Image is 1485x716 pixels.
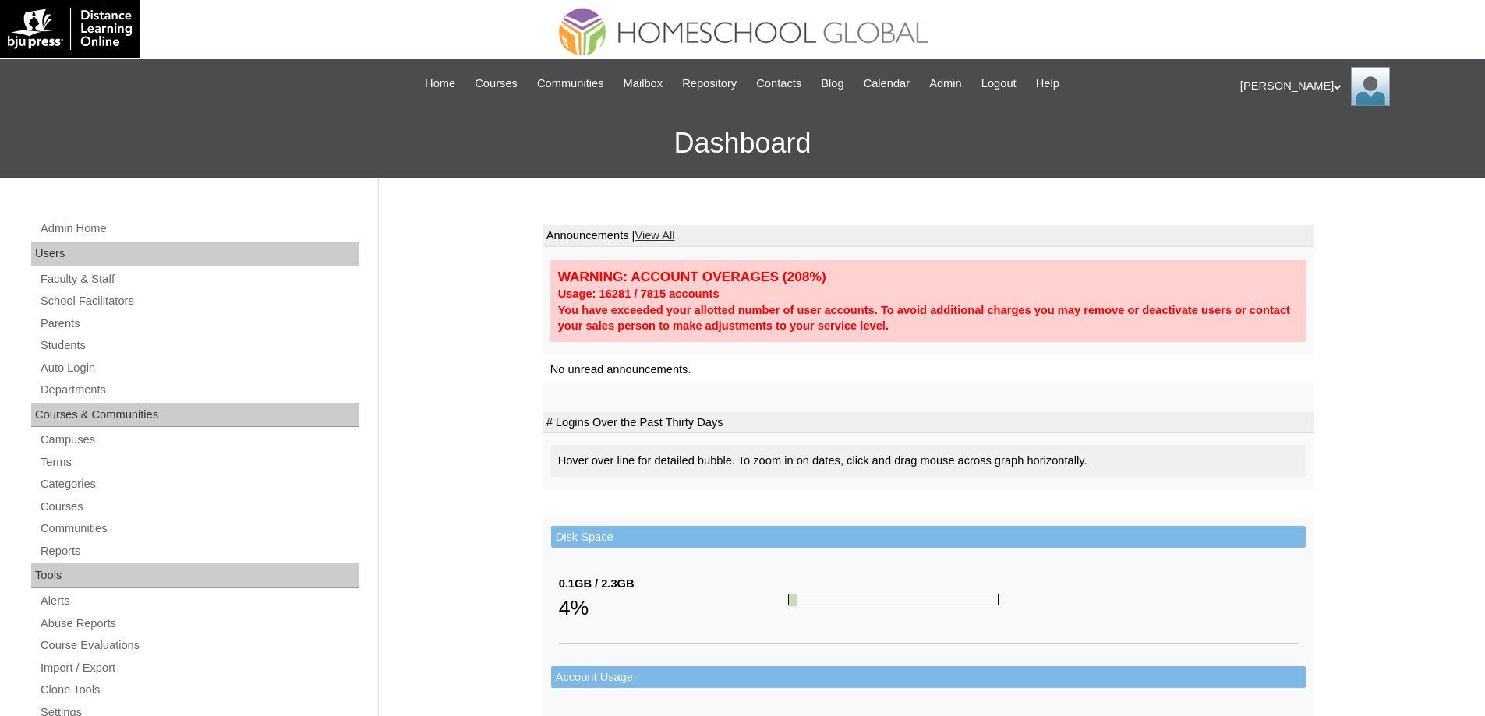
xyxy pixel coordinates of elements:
[559,592,788,623] div: 4%
[1240,67,1469,106] div: [PERSON_NAME]
[39,474,359,494] a: Categories
[8,8,132,50] img: logo-white.png
[537,75,604,93] span: Communities
[31,242,359,266] div: Users
[624,75,663,93] span: Mailbox
[813,75,851,93] a: Blog
[864,75,910,93] span: Calendar
[39,614,359,633] a: Abuse Reports
[674,75,744,93] a: Repository
[417,75,463,93] a: Home
[31,563,359,588] div: Tools
[39,314,359,333] a: Parents
[551,526,1306,548] td: Disk Space
[1028,75,1067,93] a: Help
[550,445,1306,477] div: Hover over line for detailed bubble. To zoom in on dates, click and drag mouse across graph horiz...
[529,75,612,93] a: Communities
[559,576,788,592] div: 0.1GB / 2.3GB
[682,75,737,93] span: Repository
[981,75,1017,93] span: Logout
[425,75,455,93] span: Home
[39,336,359,355] a: Students
[635,229,674,242] a: View All
[39,636,359,655] a: Course Evaluations
[39,270,359,289] a: Faculty & Staff
[39,519,359,538] a: Communities
[39,358,359,378] a: Auto Login
[1036,75,1059,93] span: Help
[821,75,843,93] span: Blog
[558,287,720,300] strong: Usage: 16281 / 7815 accounts
[756,75,801,93] span: Contacts
[558,268,1299,286] div: WARNING: ACCOUNT OVERAGES (208%)
[748,75,809,93] a: Contacts
[39,541,359,561] a: Reports
[39,219,359,238] a: Admin Home
[39,291,359,311] a: School Facilitators
[467,75,525,93] a: Courses
[39,380,359,400] a: Departments
[39,430,359,450] a: Campuses
[856,75,918,93] a: Calendar
[39,658,359,678] a: Import / Export
[39,591,359,611] a: Alerts
[543,225,1314,247] td: Announcements |
[558,302,1299,334] div: You have exceeded your allotted number of user accounts. To avoid additional charges you may remo...
[8,108,1477,178] h3: Dashboard
[39,453,359,472] a: Terms
[543,412,1314,434] td: # Logins Over the Past Thirty Days
[921,75,970,93] a: Admin
[1351,67,1390,106] img: Ariane Ebuen
[31,403,359,428] div: Courses & Communities
[551,666,1306,689] td: Account Usage
[929,75,962,93] span: Admin
[39,497,359,517] a: Courses
[543,355,1314,384] td: No unread announcements.
[616,75,671,93] a: Mailbox
[39,680,359,700] a: Clone Tools
[475,75,518,93] span: Courses
[974,75,1024,93] a: Logout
